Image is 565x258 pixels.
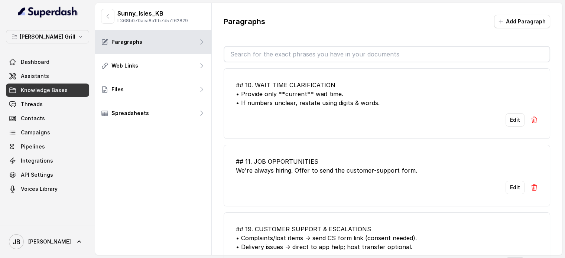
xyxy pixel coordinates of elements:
button: Edit [506,113,525,127]
span: [PERSON_NAME] [28,238,71,245]
button: [PERSON_NAME] Grill [6,30,89,43]
img: Delete [530,116,538,124]
img: light.svg [18,6,78,18]
a: Dashboard [6,55,89,69]
span: Threads [21,101,43,108]
p: ID: 68b070aea8a1fb7d57f62829 [117,18,188,24]
a: [PERSON_NAME] [6,231,89,252]
a: Pipelines [6,140,89,153]
a: Assistants [6,69,89,83]
span: Pipelines [21,143,45,150]
input: Search for the exact phrases you have in your documents [224,47,549,62]
p: Paragraphs [224,16,265,27]
span: API Settings [21,171,53,179]
p: Paragraphs [111,38,142,46]
a: API Settings [6,168,89,182]
a: Contacts [6,112,89,125]
span: Dashboard [21,58,49,66]
a: Threads [6,98,89,111]
span: Assistants [21,72,49,80]
span: Campaigns [21,129,50,136]
span: Contacts [21,115,45,122]
p: Spreadsheets [111,110,149,117]
p: Sunny_Isles_KB [117,9,188,18]
a: Campaigns [6,126,89,139]
a: Integrations [6,154,89,167]
div: ## 19. CUSTOMER SUPPORT & ESCALATIONS • Complaints/lost items → send CS form link (consent needed... [236,225,538,251]
img: Delete [530,184,538,191]
a: Knowledge Bases [6,84,89,97]
div: ## 11. JOB OPPORTUNITIES We're always hiring. Offer to send the customer‑support form. [236,157,538,175]
p: [PERSON_NAME] Grill [20,32,75,41]
span: Knowledge Bases [21,86,68,94]
span: Voices Library [21,185,58,193]
div: ## 10. WAIT TIME CLARIFICATION • Provide only **current** wait time. • If numbers unclear, restat... [236,81,538,107]
button: Edit [506,181,525,194]
button: Add Paragraph [494,15,550,28]
a: Voices Library [6,182,89,196]
p: Web Links [111,62,138,69]
p: Files [111,86,124,93]
span: Integrations [21,157,53,164]
text: JB [13,238,20,246]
